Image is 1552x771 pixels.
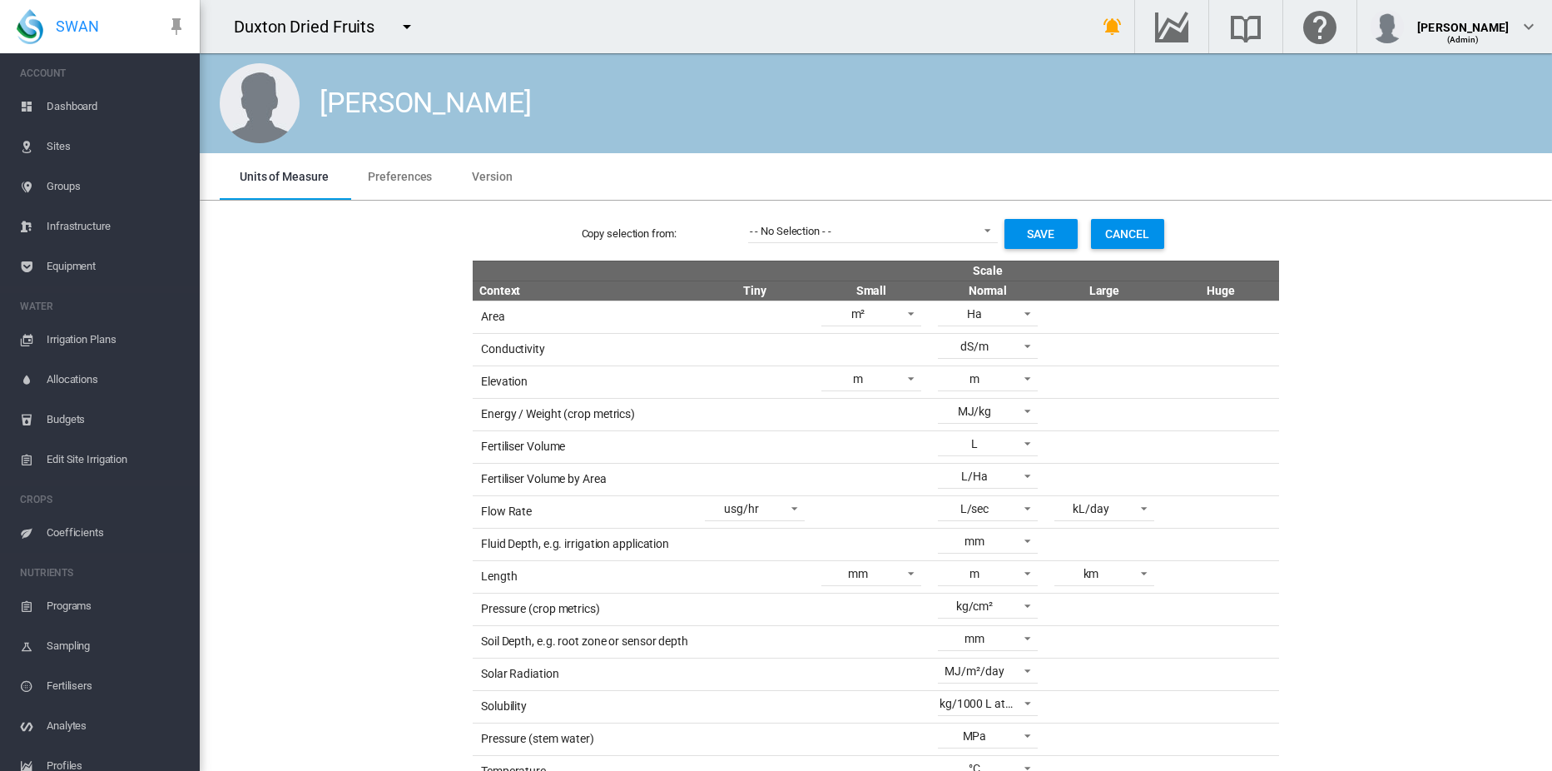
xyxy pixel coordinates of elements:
span: Coefficients [47,513,186,553]
img: male.jpg [220,63,300,143]
img: SWAN-Landscape-Logo-Colour-drop.png [17,9,43,44]
md-icon: Search the knowledge base [1226,17,1266,37]
span: Edit Site Irrigation [47,440,186,480]
td: Flow Rate [473,495,697,528]
span: Fertilisers [47,666,186,706]
td: Pressure (crop metrics) [473,593,697,625]
span: Programs [47,586,186,626]
div: m [853,372,863,385]
span: Sampling [47,626,186,666]
td: Energy / Weight (crop metrics) [473,398,697,430]
div: MJ/m²/day [945,664,1004,678]
th: Small [813,281,930,301]
th: Normal [930,281,1046,301]
td: Soil Depth, e.g. root zone or sensor depth [473,625,697,658]
div: Ha [967,307,982,321]
span: Equipment [47,246,186,286]
span: CROPS [20,486,186,513]
th: Huge [1163,281,1279,301]
div: kg/1000 L at 15°C [940,697,1032,710]
td: Solubility [473,690,697,723]
button: Cancel [1091,219,1164,249]
span: Sites [47,127,186,167]
span: Preferences [368,170,432,183]
md-icon: Go to the Data Hub [1152,17,1192,37]
div: L [971,437,978,450]
div: mm [964,535,984,548]
md-icon: icon-bell-ring [1103,17,1123,37]
div: kg/cm² [956,599,993,613]
md-icon: icon-menu-down [397,17,417,37]
div: km [1083,567,1099,580]
th: Tiny [697,281,813,301]
th: Context [473,281,697,301]
div: MJ/kg [958,405,992,418]
td: Fertiliser Volume [473,430,697,463]
div: L/Ha [961,470,988,483]
label: Copy selection from: [582,226,748,241]
td: Length [473,560,697,593]
span: Irrigation Plans [47,320,186,360]
button: icon-menu-down [390,10,424,43]
button: Save [1004,219,1078,249]
span: (Admin) [1447,35,1480,44]
span: Budgets [47,400,186,440]
span: SWAN [56,16,99,37]
span: Groups [47,167,186,206]
td: Elevation [473,366,697,398]
div: m² [851,307,865,321]
span: Version [472,170,512,183]
span: Units of Measure [240,170,328,183]
md-icon: Click here for help [1300,17,1340,37]
div: L/sec [960,502,989,515]
md-icon: icon-chevron-down [1519,17,1539,37]
div: m [969,567,979,580]
div: mm [848,567,868,580]
td: Pressure (stem water) [473,723,697,755]
div: - - No Selection - - [750,225,831,237]
md-icon: icon-pin [166,17,186,37]
span: WATER [20,293,186,320]
span: Dashboard [47,87,186,127]
div: MPa [963,729,987,743]
td: Fluid Depth, e.g. irrigation application [473,528,697,560]
img: profile.jpg [1371,10,1404,43]
button: icon-bell-ring [1096,10,1129,43]
td: Area [473,301,697,333]
div: usg/hr [724,502,758,515]
td: Solar Radiation [473,658,697,690]
div: [PERSON_NAME] [320,83,532,123]
td: Conductivity [473,333,697,366]
th: Large [1046,281,1163,301]
th: Scale [697,261,1279,281]
span: Analytes [47,706,186,746]
span: Infrastructure [47,206,186,246]
div: mm [964,632,984,645]
div: dS/m [960,340,989,353]
td: Fertiliser Volume by Area [473,463,697,495]
div: [PERSON_NAME] [1417,12,1509,29]
span: Allocations [47,360,186,400]
span: NUTRIENTS [20,560,186,586]
div: m [969,372,979,385]
span: ACCOUNT [20,60,186,87]
div: Duxton Dried Fruits [234,15,389,38]
div: kL/day [1073,502,1108,515]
